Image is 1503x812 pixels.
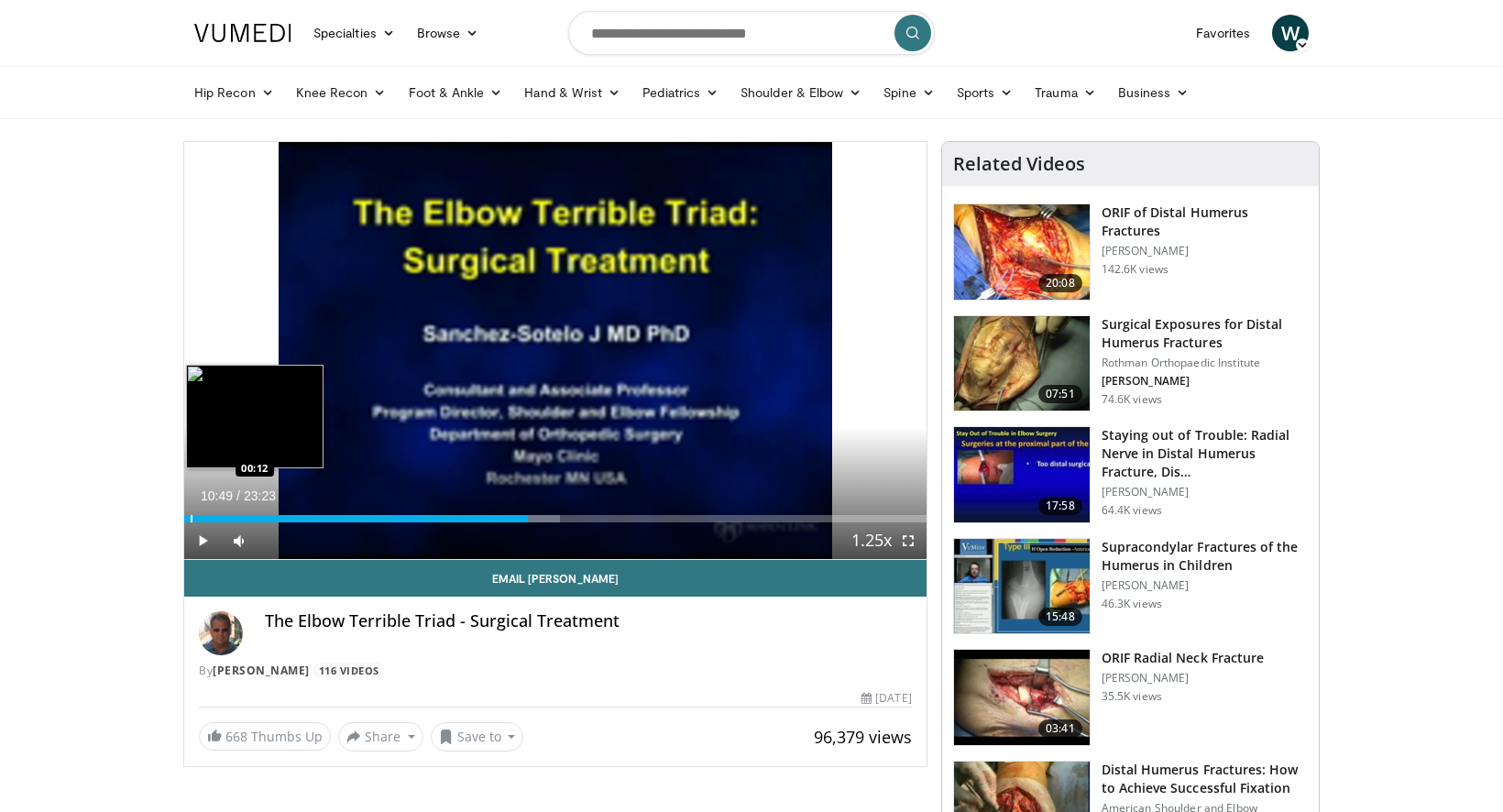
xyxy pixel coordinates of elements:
[1102,392,1162,407] p: 74.6K views
[1102,244,1308,258] p: [PERSON_NAME]
[1102,597,1162,611] p: 46.3K views
[184,515,927,522] div: Progress Bar
[1102,356,1308,370] p: Rothman Orthopaedic Institute
[184,142,927,560] video-js: Video Player
[1102,538,1308,575] h3: Supracondylar Fractures of the Humerus in Children
[954,539,1090,634] img: 07483a87-f7db-4b95-b01b-f6be0d1b3d91.150x105_q85_crop-smart_upscale.jpg
[890,522,927,559] button: Fullscreen
[244,488,276,503] span: 23:23
[954,204,1090,300] img: orif-sanch_3.png.150x105_q85_crop-smart_upscale.jpg
[236,488,240,503] span: /
[631,74,730,111] a: Pediatrics
[431,722,524,752] button: Save to
[201,488,233,503] span: 10:49
[406,15,490,51] a: Browse
[954,650,1090,745] img: Picture_3_8_2.png.150x105_q85_crop-smart_upscale.jpg
[946,74,1025,111] a: Sports
[338,722,423,752] button: Share
[302,15,406,51] a: Specialties
[199,722,331,751] a: 668 Thumbs Up
[1185,15,1261,51] a: Favorites
[1102,578,1308,593] p: [PERSON_NAME]
[221,522,258,559] button: Mute
[953,153,1085,175] h4: Related Videos
[953,315,1308,412] a: 07:51 Surgical Exposures for Distal Humerus Fractures Rothman Orthopaedic Institute [PERSON_NAME]...
[730,74,872,111] a: Shoulder & Elbow
[1107,74,1201,111] a: Business
[184,522,221,559] button: Play
[1102,485,1308,499] p: [PERSON_NAME]
[1272,15,1309,51] a: W
[1102,374,1308,389] p: [PERSON_NAME]
[953,538,1308,635] a: 15:48 Supracondylar Fractures of the Humerus in Children [PERSON_NAME] 46.3K views
[313,663,385,678] a: 116 Videos
[1038,385,1082,403] span: 07:51
[954,427,1090,522] img: Q2xRg7exoPLTwO8X4xMDoxOjB1O8AjAz_1.150x105_q85_crop-smart_upscale.jpg
[184,560,927,597] a: Email [PERSON_NAME]
[225,728,247,745] span: 668
[1102,503,1162,518] p: 64.4K views
[398,74,514,111] a: Foot & Ankle
[953,426,1308,523] a: 17:58 Staying out of Trouble: Radial Nerve in Distal Humerus Fracture, Dis… [PERSON_NAME] 64.4K v...
[199,663,912,679] div: By
[1102,649,1265,667] h3: ORIF Radial Neck Fracture
[194,24,291,42] img: VuMedi Logo
[872,74,945,111] a: Spine
[513,74,631,111] a: Hand & Wrist
[953,649,1308,746] a: 03:41 ORIF Radial Neck Fracture [PERSON_NAME] 35.5K views
[1038,274,1082,292] span: 20:08
[285,74,398,111] a: Knee Recon
[568,11,935,55] input: Search topics, interventions
[1102,262,1168,277] p: 142.6K views
[814,726,912,748] span: 96,379 views
[213,663,310,678] a: [PERSON_NAME]
[1102,315,1308,352] h3: Surgical Exposures for Distal Humerus Fractures
[861,690,911,707] div: [DATE]
[186,365,324,468] img: image.jpeg
[853,522,890,559] button: Playback Rate
[1102,689,1162,704] p: 35.5K views
[1102,426,1308,481] h3: Staying out of Trouble: Radial Nerve in Distal Humerus Fracture, Dis…
[953,203,1308,301] a: 20:08 ORIF of Distal Humerus Fractures [PERSON_NAME] 142.6K views
[1102,761,1308,797] h3: Distal Humerus Fractures: How to Achieve Successful Fixation
[954,316,1090,411] img: 70322_0000_3.png.150x105_q85_crop-smart_upscale.jpg
[1024,74,1107,111] a: Trauma
[1102,671,1265,686] p: [PERSON_NAME]
[1038,497,1082,515] span: 17:58
[1102,203,1308,240] h3: ORIF of Distal Humerus Fractures
[183,74,285,111] a: Hip Recon
[265,611,912,631] h4: The Elbow Terrible Triad - Surgical Treatment
[199,611,243,655] img: Avatar
[1038,719,1082,738] span: 03:41
[1038,608,1082,626] span: 15:48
